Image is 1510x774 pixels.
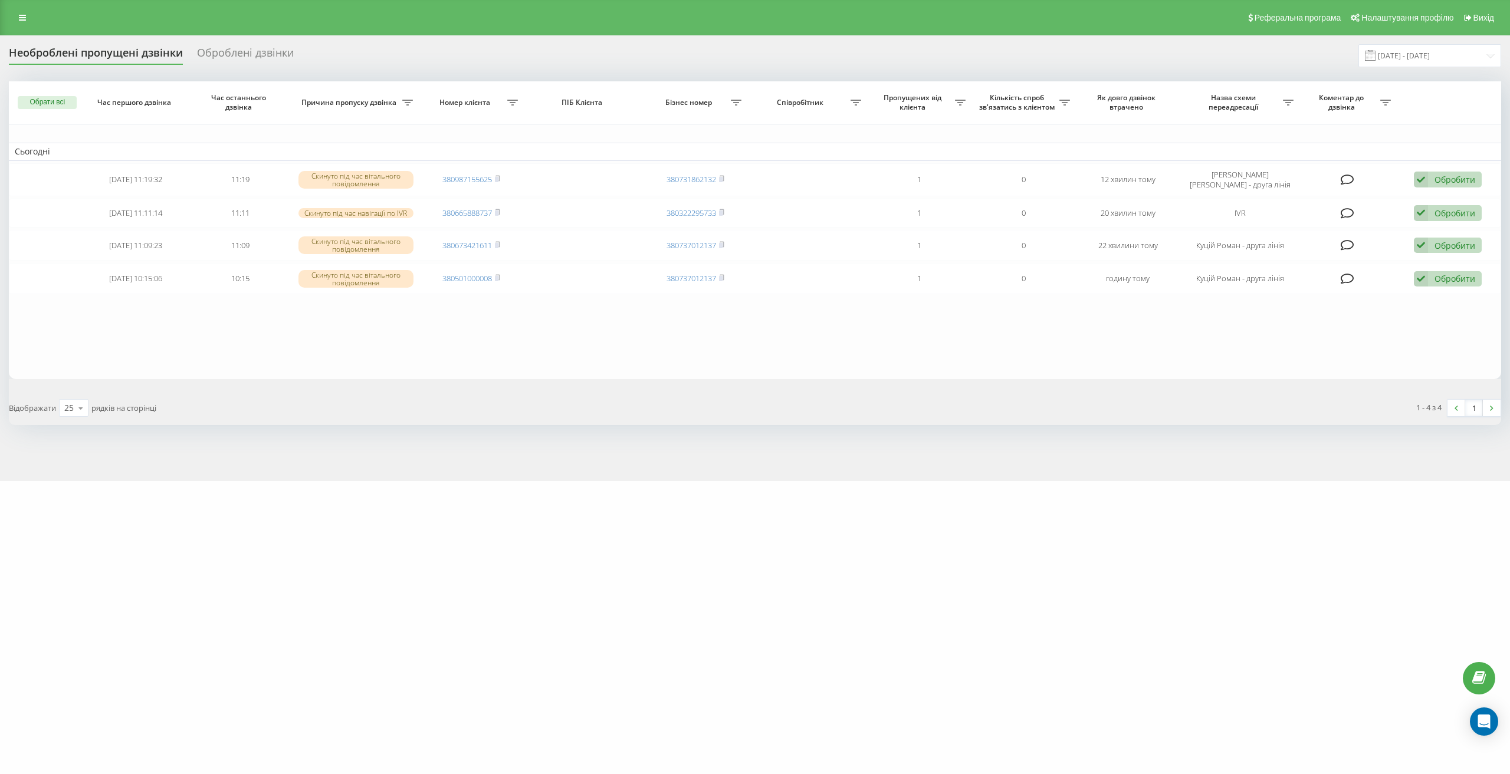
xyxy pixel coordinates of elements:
td: 1 [867,263,971,294]
td: Куцій Роман - друга лінія [1180,263,1299,294]
span: Час першого дзвінка [94,98,177,107]
td: 12 хвилин тому [1076,163,1180,196]
a: 380737012137 [667,240,716,251]
td: 20 хвилин тому [1076,199,1180,228]
td: 11:09 [188,230,293,261]
span: Налаштування профілю [1361,13,1453,22]
td: 11:19 [188,163,293,196]
span: Бізнес номер [649,98,731,107]
td: [DATE] 11:19:32 [84,163,188,196]
span: Відображати [9,403,56,413]
td: 11:11 [188,199,293,228]
td: Сьогодні [9,143,1501,160]
td: 10:15 [188,263,293,294]
span: Співробітник [753,98,850,107]
span: Кількість спроб зв'язатись з клієнтом [977,93,1059,111]
div: 1 - 4 з 4 [1416,401,1442,413]
td: [DATE] 11:09:23 [84,230,188,261]
td: [DATE] 10:15:06 [84,263,188,294]
a: 380665888737 [442,208,492,218]
span: Вихід [1473,13,1494,22]
div: Скинуто під час вітального повідомлення [298,270,413,288]
td: 0 [971,199,1076,228]
td: Куцій Роман - друга лінія [1180,230,1299,261]
span: Номер клієнта [425,98,507,107]
a: 380501000008 [442,273,492,284]
td: 0 [971,163,1076,196]
span: Коментар до дзвінка [1305,93,1380,111]
span: Назва схеми переадресації [1186,93,1283,111]
div: Обробити [1434,208,1475,219]
a: 380731862132 [667,174,716,185]
div: Обробити [1434,240,1475,251]
div: Open Intercom Messenger [1470,707,1498,736]
div: Обробити [1434,273,1475,284]
td: годину тому [1076,263,1180,294]
div: Оброблені дзвінки [197,47,294,65]
td: IVR [1180,199,1299,228]
td: 1 [867,163,971,196]
button: Обрати всі [18,96,77,109]
a: 380737012137 [667,273,716,284]
span: Причина пропуску дзвінка [298,98,402,107]
div: Необроблені пропущені дзвінки [9,47,183,65]
td: 1 [867,230,971,261]
a: 380673421611 [442,240,492,251]
span: ПІБ Клієнта [535,98,632,107]
a: 380322295733 [667,208,716,218]
span: Час останнього дзвінка [198,93,281,111]
td: [PERSON_NAME] [PERSON_NAME] - друга лінія [1180,163,1299,196]
div: Обробити [1434,174,1475,185]
div: 25 [64,402,74,414]
div: Скинуто під час вітального повідомлення [298,236,413,254]
td: 0 [971,230,1076,261]
td: 1 [867,199,971,228]
a: 380987155625 [442,174,492,185]
span: Як довго дзвінок втрачено [1086,93,1170,111]
td: 22 хвилини тому [1076,230,1180,261]
span: рядків на сторінці [91,403,156,413]
td: [DATE] 11:11:14 [84,199,188,228]
div: Скинуто під час вітального повідомлення [298,171,413,189]
span: Пропущених від клієнта [873,93,955,111]
a: 1 [1465,400,1483,416]
div: Скинуто під час навігації по IVR [298,208,413,218]
span: Реферальна програма [1255,13,1341,22]
td: 0 [971,263,1076,294]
